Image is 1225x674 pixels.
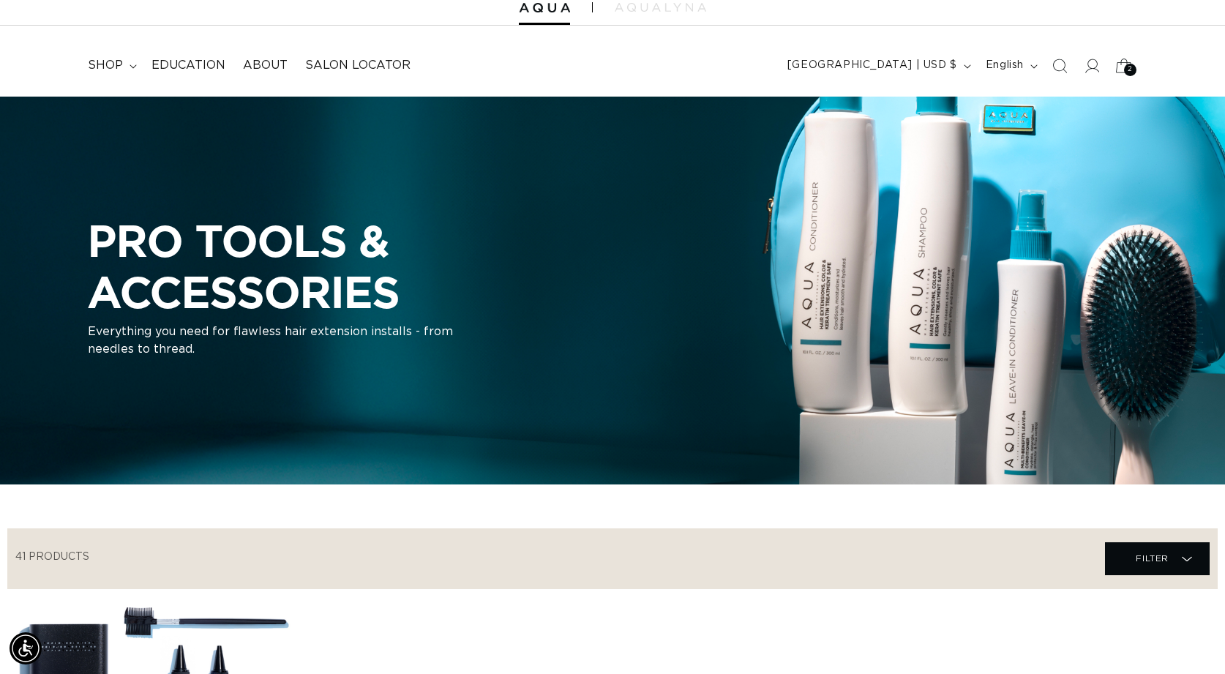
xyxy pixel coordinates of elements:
[15,552,89,562] span: 41 products
[234,49,296,82] a: About
[787,58,957,73] span: [GEOGRAPHIC_DATA] | USD $
[88,58,123,73] span: shop
[1128,64,1133,76] span: 2
[10,632,42,664] div: Accessibility Menu
[305,58,411,73] span: Salon Locator
[143,49,234,82] a: Education
[615,3,706,12] img: aqualyna.com
[519,3,570,13] img: Aqua Hair Extensions
[1136,544,1169,572] span: Filter
[296,49,419,82] a: Salon Locator
[88,215,644,317] h2: PRO TOOLS & ACCESSORIES
[977,52,1044,80] button: English
[151,58,225,73] span: Education
[779,52,977,80] button: [GEOGRAPHIC_DATA] | USD $
[243,58,288,73] span: About
[88,323,454,359] p: Everything you need for flawless hair extension installs - from needles to thread.
[1105,542,1210,575] summary: Filter
[1044,50,1076,82] summary: Search
[986,58,1024,73] span: English
[79,49,143,82] summary: shop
